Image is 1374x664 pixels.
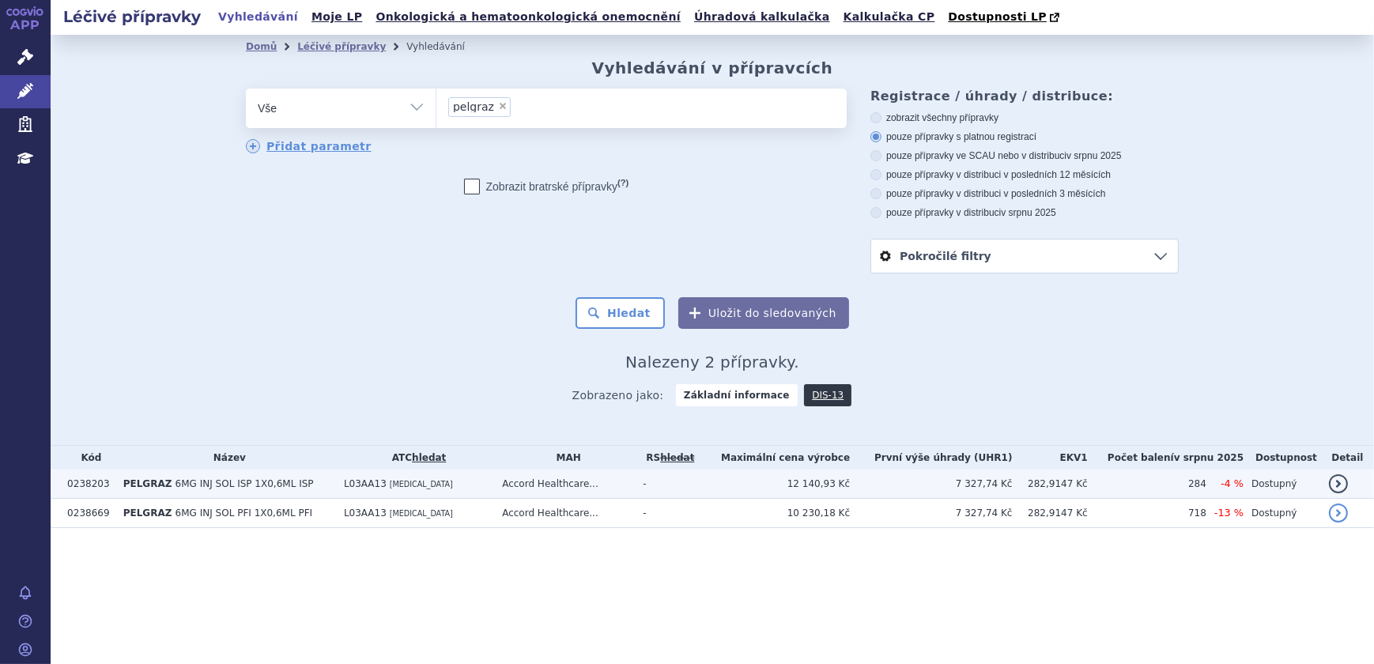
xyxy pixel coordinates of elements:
[572,384,664,406] span: Zobrazeno jako:
[948,10,1047,23] span: Dostupnosti LP
[390,509,453,518] span: [MEDICAL_DATA]
[1329,474,1348,493] a: detail
[635,446,697,470] th: RS
[1088,499,1206,528] td: 718
[371,6,685,28] a: Onkologická a hematoonkologická onemocnění
[1221,477,1244,489] span: -4 %
[176,478,314,489] span: 6MG INJ SOL ISP 1X0,6ML ISP
[870,168,1179,181] label: pouze přípravky v distribuci v posledních 12 měsících
[344,478,387,489] span: L03AA13
[850,499,1012,528] td: 7 327,74 Kč
[494,470,635,499] td: Accord Healthcare...
[804,384,851,406] a: DIS-13
[1013,499,1088,528] td: 282,9147 Kč
[625,353,799,372] span: Nalezeny 2 přípravky.
[498,101,508,111] span: ×
[246,139,372,153] a: Přidat parametr
[576,297,665,329] button: Hledat
[1088,470,1206,499] td: 284
[592,58,833,77] h2: Vyhledávání v přípravcích
[59,470,115,499] td: 0238203
[839,6,940,28] a: Kalkulačka CP
[850,470,1012,499] td: 7 327,74 Kč
[1244,499,1321,528] td: Dostupný
[1013,470,1088,499] td: 282,9147 Kč
[660,452,694,463] del: hledat
[1001,207,1055,218] span: v srpnu 2025
[1066,150,1121,161] span: v srpnu 2025
[1244,470,1321,499] td: Dostupný
[678,297,849,329] button: Uložit do sledovaných
[344,507,387,519] span: L03AA13
[494,446,635,470] th: MAH
[390,480,453,489] span: [MEDICAL_DATA]
[336,446,494,470] th: ATC
[697,499,850,528] td: 10 230,18 Kč
[635,499,697,528] td: -
[494,499,635,528] td: Accord Healthcare...
[297,41,386,52] a: Léčivé přípravky
[115,446,336,470] th: Název
[697,470,850,499] td: 12 140,93 Kč
[453,101,494,112] span: pelgraz
[307,6,367,28] a: Moje LP
[1088,446,1244,470] th: Počet balení
[515,96,524,116] input: pelgraz
[870,130,1179,143] label: pouze přípravky s platnou registrací
[412,452,446,463] a: hledat
[176,507,313,519] span: 6MG INJ SOL PFI 1X0,6ML PFI
[870,187,1179,200] label: pouze přípravky v distribuci v posledních 3 měsících
[943,6,1067,28] a: Dostupnosti LP
[1013,446,1088,470] th: EKV1
[59,499,115,528] td: 0238669
[1321,446,1374,470] th: Detail
[850,446,1012,470] th: První výše úhrady (UHR1)
[871,240,1178,273] a: Pokročilé filtry
[1214,507,1244,519] span: -13 %
[246,41,277,52] a: Domů
[870,89,1179,104] h3: Registrace / úhrady / distribuce:
[617,178,628,188] abbr: (?)
[1244,446,1321,470] th: Dostupnost
[676,384,798,406] strong: Základní informace
[1329,504,1348,523] a: detail
[870,206,1179,219] label: pouze přípravky v distribuci
[689,6,835,28] a: Úhradová kalkulačka
[870,149,1179,162] label: pouze přípravky ve SCAU nebo v distribuci
[406,35,485,58] li: Vyhledávání
[1174,452,1244,463] span: v srpnu 2025
[123,478,172,489] span: PELGRAZ
[59,446,115,470] th: Kód
[123,507,172,519] span: PELGRAZ
[697,446,850,470] th: Maximální cena výrobce
[51,6,213,28] h2: Léčivé přípravky
[464,179,629,194] label: Zobrazit bratrské přípravky
[870,111,1179,124] label: zobrazit všechny přípravky
[660,452,694,463] a: vyhledávání neobsahuje žádnou platnou referenční skupinu
[213,6,303,28] a: Vyhledávání
[635,470,697,499] td: -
